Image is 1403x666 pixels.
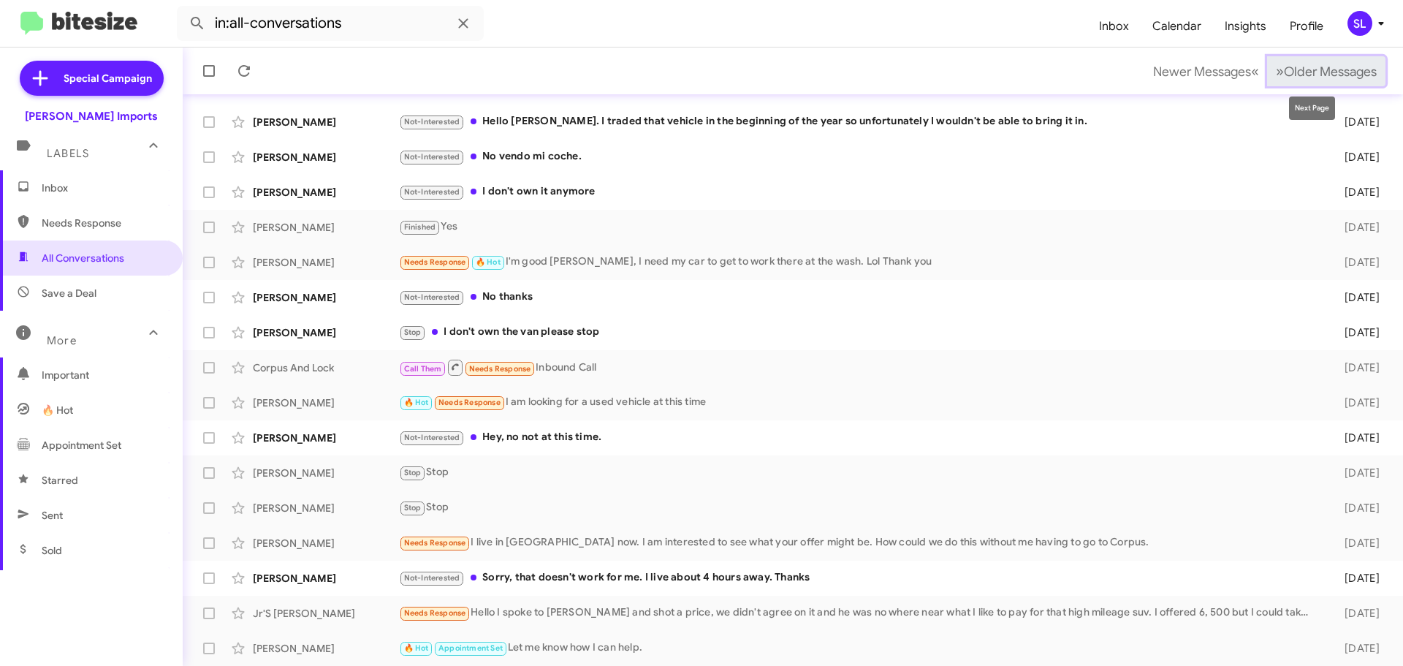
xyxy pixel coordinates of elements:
div: Stop [399,464,1321,481]
span: Needs Response [404,257,466,267]
div: [DATE] [1321,115,1391,129]
div: [DATE] [1321,606,1391,621]
div: [DATE] [1321,290,1391,305]
span: Save a Deal [42,286,96,300]
div: [PERSON_NAME] [253,220,399,235]
button: Next [1267,56,1385,86]
div: [DATE] [1321,325,1391,340]
a: Special Campaign [20,61,164,96]
input: Search [177,6,484,41]
div: [DATE] [1321,501,1391,515]
span: Older Messages [1284,64,1377,80]
span: More [47,334,77,347]
div: [PERSON_NAME] [253,325,399,340]
span: Starred [42,473,78,488]
span: 🔥 Hot [42,403,73,417]
div: I am looking for a used vehicle at this time [399,394,1321,411]
div: No vendo mi coche. [399,148,1321,165]
span: Inbox [42,181,166,195]
span: Important [42,368,166,382]
div: [PERSON_NAME] [253,290,399,305]
span: 🔥 Hot [404,398,429,407]
div: [PERSON_NAME] [253,150,399,164]
span: Needs Response [404,608,466,618]
span: 🔥 Hot [404,643,429,653]
span: Sold [42,543,62,558]
div: Sorry, that doesn't work for me. I live about 4 hours away. Thanks [399,569,1321,586]
span: Stop [404,468,422,477]
span: Finished [404,222,436,232]
div: No thanks [399,289,1321,306]
span: Stop [404,503,422,512]
div: [PERSON_NAME] [253,185,399,200]
span: Not-Interested [404,187,460,197]
span: « [1251,62,1259,80]
div: SL [1347,11,1372,36]
button: Previous [1144,56,1268,86]
span: All Conversations [42,251,124,265]
div: [DATE] [1321,360,1391,375]
span: Needs Response [42,216,166,230]
span: Not-Interested [404,117,460,126]
div: Let me know how I can help. [399,640,1321,656]
div: [DATE] [1321,255,1391,270]
div: [DATE] [1321,220,1391,235]
div: [DATE] [1321,641,1391,656]
nav: Page navigation example [1145,56,1385,86]
span: Needs Response [469,364,531,374]
span: Sent [42,508,63,523]
a: Profile [1278,5,1335,48]
div: Next Page [1289,97,1335,120]
button: SL [1335,11,1387,36]
div: [PERSON_NAME] [253,255,399,270]
span: Appointment Set [42,438,121,453]
div: [PERSON_NAME] [253,431,399,445]
span: Not-Interested [404,292,460,302]
span: Special Campaign [64,71,152,86]
span: Appointment Set [438,643,503,653]
span: Call Them [404,364,442,374]
div: Stop [399,499,1321,516]
div: [PERSON_NAME] [253,641,399,656]
a: Calendar [1141,5,1213,48]
span: Stop [404,328,422,337]
div: Hey, no not at this time. [399,429,1321,446]
span: Labels [47,147,89,160]
div: [PERSON_NAME] [253,501,399,515]
span: Not-Interested [404,573,460,583]
div: [DATE] [1321,185,1391,200]
div: [PERSON_NAME] [253,571,399,586]
div: [DATE] [1321,396,1391,410]
span: Newer Messages [1153,64,1251,80]
div: [DATE] [1321,431,1391,445]
span: » [1276,62,1284,80]
div: Corpus And Lock [253,360,399,375]
span: Not-Interested [404,152,460,162]
div: [DATE] [1321,466,1391,480]
div: Inbound Call [399,358,1321,376]
div: I live in [GEOGRAPHIC_DATA] now. I am interested to see what your offer might be. How could we do... [399,534,1321,551]
div: Hello [PERSON_NAME]. I traded that vehicle in the beginning of the year so unfortunately I wouldn... [399,113,1321,130]
div: [PERSON_NAME] [253,115,399,129]
a: Inbox [1087,5,1141,48]
div: [PERSON_NAME] [253,536,399,550]
div: I don't own it anymore [399,183,1321,200]
div: [PERSON_NAME] [253,396,399,410]
div: Hello I spoke to [PERSON_NAME] and shot a price, we didn't agree on it and he was no where near w... [399,605,1321,621]
span: Needs Response [438,398,501,407]
div: I don't own the van please stop [399,324,1321,341]
a: Insights [1213,5,1278,48]
div: Yes [399,219,1321,235]
div: I'm good [PERSON_NAME], I need my car to get to work there at the wash. Lol Thank you [399,254,1321,270]
div: [DATE] [1321,571,1391,586]
div: [PERSON_NAME] [253,466,399,480]
div: [DATE] [1321,536,1391,550]
span: Not-Interested [404,433,460,442]
div: [DATE] [1321,150,1391,164]
div: Jr'S [PERSON_NAME] [253,606,399,621]
div: [PERSON_NAME] Imports [25,109,158,124]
